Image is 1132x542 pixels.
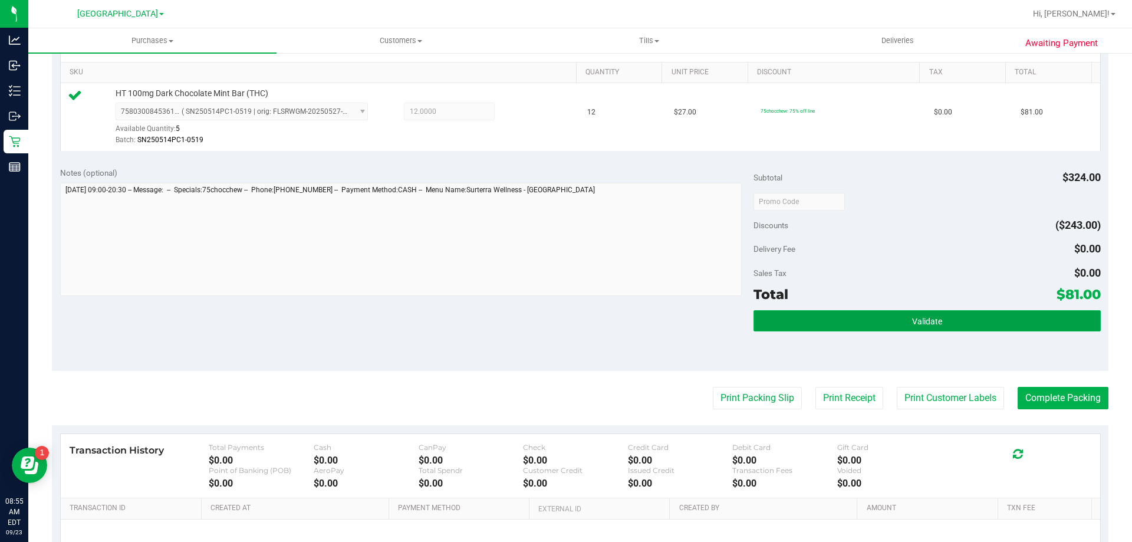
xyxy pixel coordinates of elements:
[9,60,21,71] inline-svg: Inbound
[1021,107,1043,118] span: $81.00
[9,110,21,122] inline-svg: Outbound
[732,443,837,452] div: Debit Card
[60,168,117,178] span: Notes (optional)
[9,34,21,46] inline-svg: Analytics
[934,107,952,118] span: $0.00
[757,68,915,77] a: Discount
[5,496,23,528] p: 08:55 AM EDT
[753,193,845,211] input: Promo Code
[28,28,277,53] a: Purchases
[210,504,384,513] a: Created At
[419,455,524,466] div: $0.00
[1018,387,1108,409] button: Complete Packing
[628,455,733,466] div: $0.00
[1057,286,1101,303] span: $81.00
[753,173,782,182] span: Subtotal
[277,28,525,53] a: Customers
[897,387,1004,409] button: Print Customer Labels
[35,446,49,460] iframe: Resource center unread badge
[398,504,525,513] a: Payment Method
[9,85,21,97] inline-svg: Inventory
[314,466,419,475] div: AeroPay
[209,466,314,475] div: Point of Banking (POB)
[523,466,628,475] div: Customer Credit
[209,455,314,466] div: $0.00
[12,448,47,483] iframe: Resource center
[419,466,524,475] div: Total Spendr
[314,478,419,489] div: $0.00
[628,443,733,452] div: Credit Card
[1074,242,1101,255] span: $0.00
[672,68,743,77] a: Unit Price
[1074,267,1101,279] span: $0.00
[912,317,942,326] span: Validate
[523,443,628,452] div: Check
[628,478,733,489] div: $0.00
[314,455,419,466] div: $0.00
[866,35,930,46] span: Deliveries
[419,478,524,489] div: $0.00
[761,108,815,114] span: 75chocchew: 75% off line
[837,443,942,452] div: Gift Card
[176,124,180,133] span: 5
[70,68,571,77] a: SKU
[585,68,657,77] a: Quantity
[867,504,993,513] a: Amount
[732,466,837,475] div: Transaction Fees
[929,68,1001,77] a: Tax
[753,286,788,303] span: Total
[77,9,158,19] span: [GEOGRAPHIC_DATA]
[209,478,314,489] div: $0.00
[713,387,802,409] button: Print Packing Slip
[837,478,942,489] div: $0.00
[116,120,381,143] div: Available Quantity:
[1007,504,1087,513] a: Txn Fee
[774,28,1022,53] a: Deliveries
[1033,9,1110,18] span: Hi, [PERSON_NAME]!
[753,215,788,236] span: Discounts
[1055,219,1101,231] span: ($243.00)
[1015,68,1087,77] a: Total
[9,136,21,147] inline-svg: Retail
[587,107,595,118] span: 12
[679,504,853,513] a: Created By
[753,310,1100,331] button: Validate
[419,443,524,452] div: CanPay
[529,498,669,520] th: External ID
[753,268,787,278] span: Sales Tax
[815,387,883,409] button: Print Receipt
[674,107,696,118] span: $27.00
[9,161,21,173] inline-svg: Reports
[525,35,772,46] span: Tills
[314,443,419,452] div: Cash
[137,136,203,144] span: SN250514PC1-0519
[1062,171,1101,183] span: $324.00
[837,466,942,475] div: Voided
[732,455,837,466] div: $0.00
[28,35,277,46] span: Purchases
[5,528,23,537] p: 09/23
[209,443,314,452] div: Total Payments
[753,244,795,254] span: Delivery Fee
[523,455,628,466] div: $0.00
[116,136,136,144] span: Batch:
[116,88,268,99] span: HT 100mg Dark Chocolate Mint Bar (THC)
[837,455,942,466] div: $0.00
[525,28,773,53] a: Tills
[70,504,197,513] a: Transaction ID
[628,466,733,475] div: Issued Credit
[523,478,628,489] div: $0.00
[1025,37,1098,50] span: Awaiting Payment
[277,35,524,46] span: Customers
[732,478,837,489] div: $0.00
